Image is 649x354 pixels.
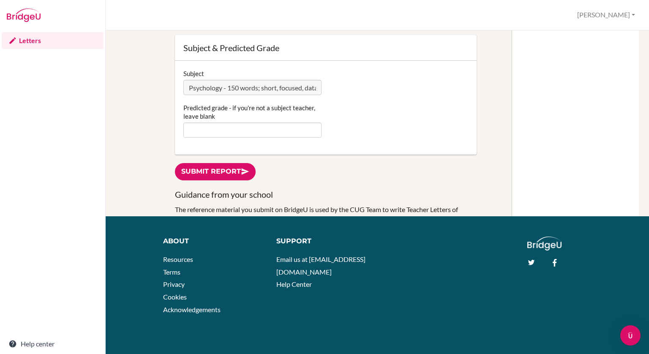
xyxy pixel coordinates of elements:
[527,237,562,251] img: logo_white@2x-f4f0deed5e89b7ecb1c2cc34c3e3d731f90f0f143d5ea2071677605dd97b5244.png
[175,163,256,180] a: Submit report
[175,189,477,200] h3: Guidance from your school
[276,255,365,276] a: Email us at [EMAIL_ADDRESS][DOMAIN_NAME]
[183,103,322,120] label: Predicted grade - if you're not a subject teacher, leave blank
[276,280,312,288] a: Help Center
[183,44,468,52] div: Subject & Predicted Grade
[2,32,104,49] a: Letters
[276,237,371,246] div: Support
[7,8,41,22] img: Bridge-U
[163,280,185,288] a: Privacy
[163,293,187,301] a: Cookies
[163,255,193,263] a: Resources
[2,335,104,352] a: Help center
[573,7,639,23] button: [PERSON_NAME]
[620,325,641,346] div: Open Intercom Messenger
[183,69,204,78] label: Subject
[163,305,221,313] a: Acknowledgements
[163,268,180,276] a: Terms
[163,237,264,246] div: About
[175,205,477,243] p: The reference material you submit on BridgeU is used by the CUG Team to write Teacher Letters of ...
